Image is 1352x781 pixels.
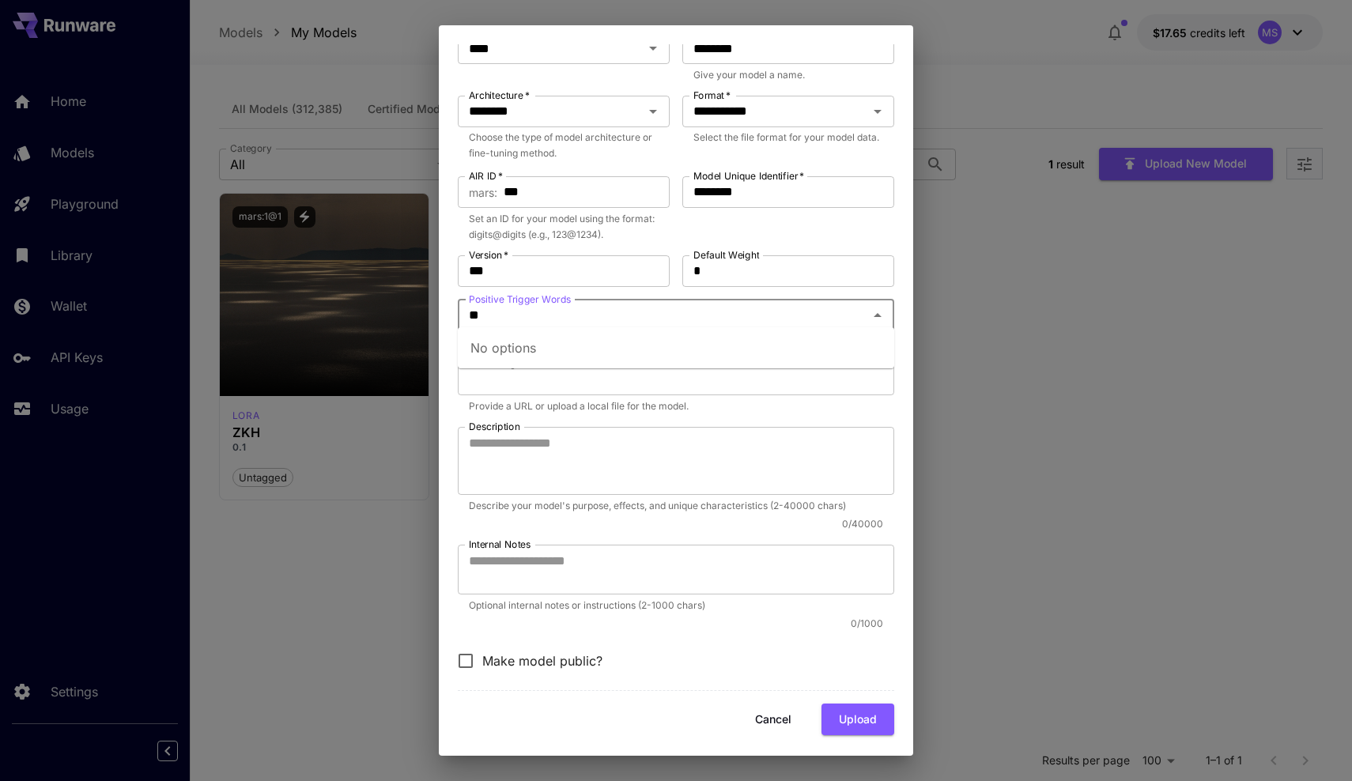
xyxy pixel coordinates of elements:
[469,292,571,306] label: Positive Trigger Words
[458,616,883,632] p: 0 / 1000
[469,169,503,183] label: AIR ID
[469,498,883,514] p: Describe your model's purpose, effects, and unique characteristics (2-40000 chars)
[458,516,883,532] p: 0 / 40000
[469,183,497,202] span: mars :
[469,248,508,262] label: Version
[469,420,520,433] label: Description
[469,211,659,243] p: Set an ID for your model using the format: digits@digits (e.g., 123@1234).
[821,704,894,736] button: Upload
[867,100,889,123] button: Open
[469,130,659,161] p: Choose the type of model architecture or fine-tuning method.
[867,304,889,326] button: Close
[482,651,602,670] span: Make model public?
[642,100,664,123] button: Open
[693,169,804,183] label: Model Unique Identifier
[642,37,664,59] button: Open
[693,130,883,145] p: Select the file format for your model data.
[738,704,809,736] button: Cancel
[469,398,883,414] p: Provide a URL or upload a local file for the model.
[693,89,731,102] label: Format
[469,89,530,102] label: Architecture
[458,327,894,368] div: No options
[693,248,759,262] label: Default Weight
[693,67,883,83] p: Give your model a name.
[469,598,883,613] p: Optional internal notes or instructions (2-1000 chars)
[469,538,531,551] label: Internal Notes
